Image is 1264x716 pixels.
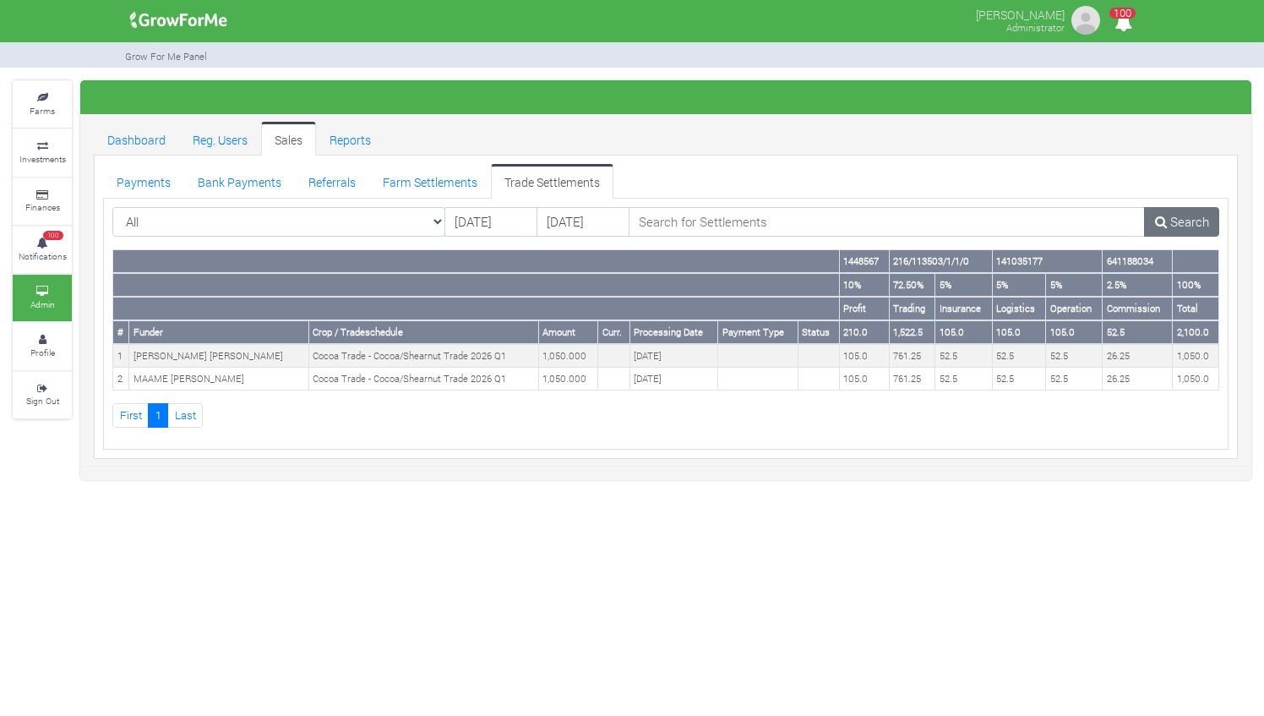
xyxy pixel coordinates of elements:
[124,3,233,37] img: growforme image
[1103,273,1173,297] th: 2.5%
[1173,344,1219,367] td: 1,050.0
[538,320,598,344] th: Amount
[1103,344,1173,367] td: 26.25
[308,344,538,367] td: Cocoa Trade - Cocoa/Shearnut Trade 2026 Q1
[13,275,72,321] a: Admin
[1103,297,1173,320] th: Commission
[43,231,63,241] span: 100
[184,164,295,198] a: Bank Payments
[889,320,935,344] th: 1,522.5
[629,207,1146,238] input: Search for Settlements
[19,250,67,262] small: Notifications
[839,250,889,273] th: 1448567
[1173,320,1219,344] th: 2,100.0
[1103,368,1173,391] td: 26.25
[25,201,60,213] small: Finances
[19,153,66,165] small: Investments
[491,164,613,198] a: Trade Settlements
[1144,207,1219,238] a: Search
[1173,297,1219,320] th: Total
[935,368,992,391] td: 52.5
[261,122,316,156] a: Sales
[13,323,72,369] a: Profile
[935,344,992,367] td: 52.5
[308,368,538,391] td: Cocoa Trade - Cocoa/Shearnut Trade 2026 Q1
[935,297,992,320] th: Insurance
[1173,368,1219,391] td: 1,050.0
[295,164,369,198] a: Referrals
[1046,368,1103,391] td: 52.5
[889,368,935,391] td: 761.25
[167,403,203,428] a: Last
[13,227,72,273] a: 100 Notifications
[629,320,718,344] th: Processing Date
[992,320,1046,344] th: 105.0
[316,122,384,156] a: Reports
[1103,250,1173,273] th: 641188034
[13,81,72,128] a: Farms
[125,50,207,63] small: Grow For Me Panel
[13,129,72,176] a: Investments
[839,368,889,391] td: 105.0
[112,403,1219,428] nav: Page Navigation
[889,250,992,273] th: 216/113503/1/1/0
[148,403,168,428] a: 1
[1107,3,1140,41] i: Notifications
[798,320,839,344] th: Status
[992,368,1046,391] td: 52.5
[13,372,72,418] a: Sign Out
[1046,320,1103,344] th: 105.0
[538,344,598,367] td: 1,050.000
[1103,320,1173,344] th: 52.5
[992,250,1103,273] th: 141035177
[26,395,59,407] small: Sign Out
[1046,297,1103,320] th: Operation
[1107,16,1140,32] a: 100
[30,347,55,358] small: Profile
[94,122,179,156] a: Dashboard
[889,344,935,367] td: 761.25
[112,403,149,428] a: First
[13,178,72,225] a: Finances
[1046,273,1103,297] th: 5%
[113,368,129,391] td: 2
[369,164,491,198] a: Farm Settlements
[129,368,309,391] td: MAAME [PERSON_NAME]
[113,344,129,367] td: 1
[103,164,184,198] a: Payments
[839,344,889,367] td: 105.0
[30,105,55,117] small: Farms
[992,297,1046,320] th: Logistics
[538,368,598,391] td: 1,050.000
[992,344,1046,367] td: 52.5
[129,344,309,367] td: [PERSON_NAME] [PERSON_NAME]
[889,273,935,297] th: 72.50%
[308,320,538,344] th: Crop / Tradeschedule
[113,320,129,344] th: #
[1006,21,1065,34] small: Administrator
[976,3,1065,24] p: [PERSON_NAME]
[179,122,261,156] a: Reg. Users
[889,297,935,320] th: Trading
[1173,273,1219,297] th: 100%
[1046,344,1103,367] td: 52.5
[935,320,992,344] th: 105.0
[839,320,889,344] th: 210.0
[444,207,537,238] input: DD/MM/YYYY
[129,320,309,344] th: Funder
[839,273,889,297] th: 10%
[537,207,629,238] input: DD/MM/YYYY
[1109,8,1136,19] span: 100
[629,344,718,367] td: [DATE]
[1069,3,1103,37] img: growforme image
[718,320,798,344] th: Payment Type
[992,273,1046,297] th: 5%
[30,298,55,310] small: Admin
[598,320,630,344] th: Curr.
[629,368,718,391] td: [DATE]
[935,273,992,297] th: 5%
[839,297,889,320] th: Profit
